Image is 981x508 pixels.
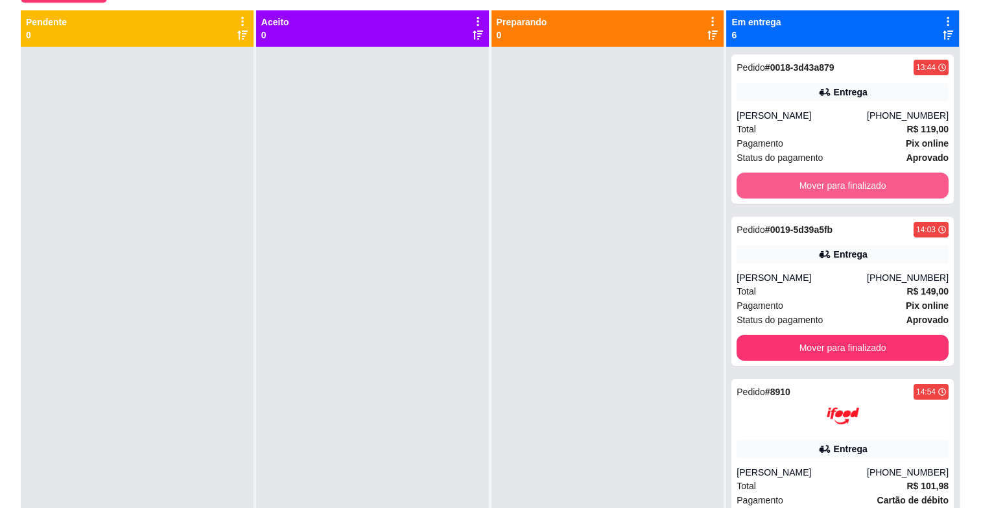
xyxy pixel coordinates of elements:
strong: aprovado [906,152,949,163]
div: Entrega [834,248,868,261]
strong: Pix online [906,300,949,311]
p: Em entrega [731,16,781,29]
button: Mover para finalizado [737,173,949,199]
strong: Cartão de débito [877,495,949,505]
span: Pedido [737,224,765,235]
strong: R$ 101,98 [906,481,949,491]
div: 13:44 [916,62,936,73]
strong: # 8910 [765,387,790,397]
span: Pagamento [737,493,783,507]
strong: # 0019-5d39a5fb [765,224,833,235]
span: Pedido [737,62,765,73]
span: Pagamento [737,136,783,151]
span: Status do pagamento [737,151,823,165]
img: ifood [827,400,859,432]
p: Aceito [261,16,289,29]
div: [PERSON_NAME] [737,271,867,284]
strong: Pix online [906,138,949,149]
p: 0 [261,29,289,42]
strong: # 0018-3d43a879 [765,62,834,73]
span: Total [737,284,756,298]
strong: R$ 119,00 [906,124,949,134]
p: 0 [497,29,547,42]
p: 0 [26,29,67,42]
div: [PHONE_NUMBER] [867,271,949,284]
button: Mover para finalizado [737,335,949,361]
span: Pedido [737,387,765,397]
p: 6 [731,29,781,42]
div: [PERSON_NAME] [737,466,867,479]
p: Preparando [497,16,547,29]
div: [PERSON_NAME] [737,109,867,122]
strong: R$ 149,00 [906,286,949,296]
span: Total [737,122,756,136]
div: 14:03 [916,224,936,235]
div: 14:54 [916,387,936,397]
div: [PHONE_NUMBER] [867,109,949,122]
div: Entrega [834,442,868,455]
p: Pendente [26,16,67,29]
div: Entrega [834,86,868,99]
span: Status do pagamento [737,313,823,327]
span: Pagamento [737,298,783,313]
div: [PHONE_NUMBER] [867,466,949,479]
span: Total [737,479,756,493]
strong: aprovado [906,315,949,325]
